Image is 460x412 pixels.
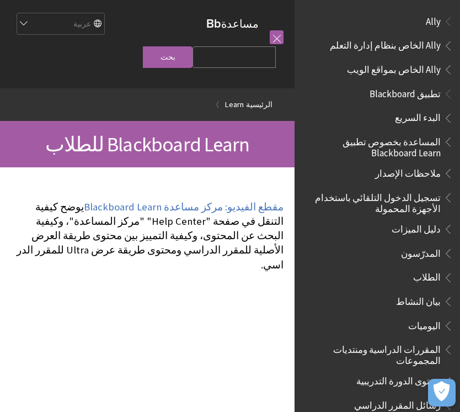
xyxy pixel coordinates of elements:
[396,292,441,307] span: بيان النشاط
[370,84,441,99] span: تطبيق Blackboard
[354,396,441,411] span: رسائل المقرر الدراسي
[347,60,441,75] span: Ally الخاص بمواقع الويب
[395,109,441,124] span: البدء السريع
[206,17,221,31] strong: Bb
[143,46,192,68] input: بحث
[408,316,441,331] span: اليوميات
[16,13,104,35] select: Site Language Selector
[206,17,259,30] a: مساعدةBb
[308,133,441,159] span: المساعدة بخصوص تطبيق Blackboard Learn
[246,98,272,112] a: الرئيسية
[330,36,441,51] span: Ally الخاص بنظام إدارة التعلم
[428,379,456,406] button: فتح التفضيلات
[84,200,284,214] a: مقطع الفيديو: مركز مساعدة Blackboard Learn
[225,98,244,112] a: Learn
[413,268,441,283] span: الطلاب
[301,12,453,79] nav: Book outline for Anthology Ally Help
[45,131,249,157] span: Blackboard Learn للطلاب
[356,372,441,387] span: محتوى الدورة التدريبية
[392,220,441,235] span: دليل الميزات
[375,164,441,179] span: ملاحظات الإصدار
[308,188,441,214] span: تسجيل الدخول التلقائي باستخدام الأجهزة المحمولة
[308,340,441,366] span: المقررات الدراسية ومنتديات المجموعات
[401,244,441,259] span: المدرّسون
[426,12,441,27] span: Ally
[11,200,284,272] p: يوضح كيفية التنقل في صفحة "Help Center" "مركز المساعدة"، وكيفية البحث عن المحتوى، وكيفية التمييز ...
